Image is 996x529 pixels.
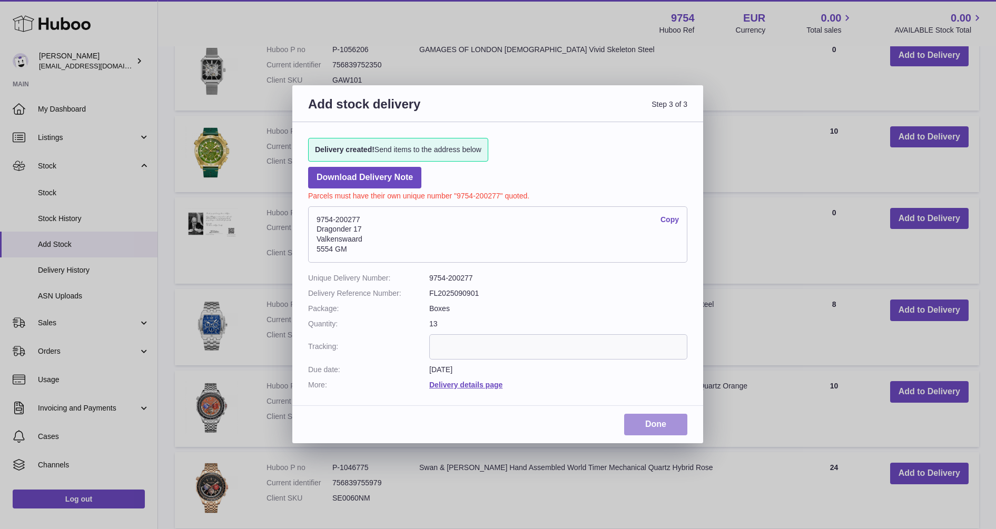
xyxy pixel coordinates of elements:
[308,96,498,125] h3: Add stock delivery
[308,380,429,390] dt: More:
[315,145,481,155] span: Send items to the address below
[624,414,687,435] a: Done
[308,288,429,298] dt: Delivery Reference Number:
[660,215,679,225] a: Copy
[429,304,687,314] dd: Boxes
[429,288,687,298] dd: FL2025090901
[308,365,429,375] dt: Due date:
[308,334,429,360] dt: Tracking:
[429,273,687,283] dd: 9754-200277
[308,167,421,188] a: Download Delivery Note
[308,188,687,201] p: Parcels must have their own unique number "9754-200277" quoted.
[308,273,429,283] dt: Unique Delivery Number:
[308,304,429,314] dt: Package:
[308,206,687,263] address: 9754-200277 Dragonder 17 Valkenswaard 5554 GM
[308,319,429,329] dt: Quantity:
[429,365,687,375] dd: [DATE]
[429,381,502,389] a: Delivery details page
[315,145,374,154] strong: Delivery created!
[498,96,687,125] span: Step 3 of 3
[429,319,687,329] dd: 13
